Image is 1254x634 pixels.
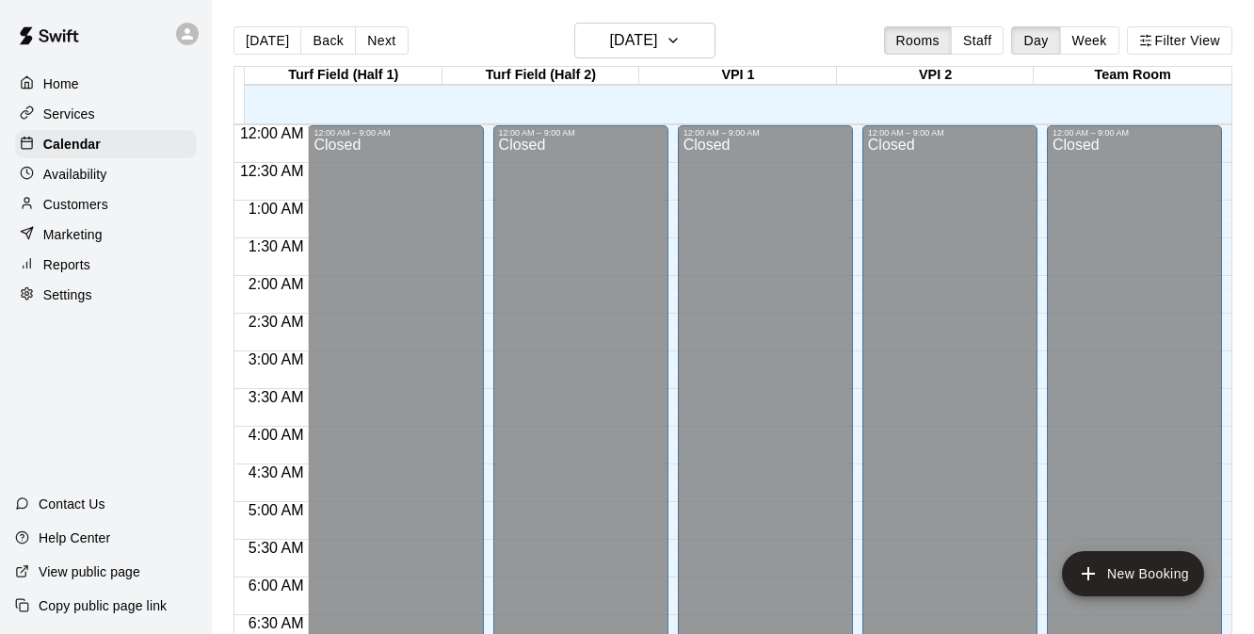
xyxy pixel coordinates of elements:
div: 12:00 AM – 9:00 AM [683,128,847,138]
span: 12:30 AM [235,163,309,179]
div: VPI 2 [837,67,1035,85]
a: Reports [15,251,197,279]
button: Next [355,26,408,55]
div: VPI 1 [639,67,837,85]
span: 2:30 AM [244,314,309,330]
p: Marketing [43,225,103,244]
span: 4:30 AM [244,464,309,480]
p: Services [43,105,95,123]
span: 5:30 AM [244,540,309,556]
button: Back [300,26,356,55]
span: 4:00 AM [244,427,309,443]
button: Filter View [1127,26,1232,55]
span: 3:00 AM [244,351,309,367]
a: Home [15,70,197,98]
a: Availability [15,160,197,188]
span: 1:00 AM [244,201,309,217]
div: 12:00 AM – 9:00 AM [868,128,1032,138]
div: Turf Field (Half 2) [442,67,640,85]
div: 12:00 AM – 9:00 AM [313,128,477,138]
p: Settings [43,285,92,304]
a: Services [15,100,197,128]
span: 1:30 AM [244,238,309,254]
a: Customers [15,190,197,219]
button: Staff [951,26,1005,55]
span: 3:30 AM [244,389,309,405]
p: Help Center [39,528,110,547]
p: Reports [43,255,90,274]
div: Turf Field (Half 1) [245,67,442,85]
span: 6:30 AM [244,615,309,631]
span: 12:00 AM [235,125,309,141]
div: Team Room [1034,67,1231,85]
div: 12:00 AM – 9:00 AM [1053,128,1216,138]
h6: [DATE] [609,27,657,54]
p: View public page [39,562,140,581]
button: [DATE] [233,26,301,55]
span: 2:00 AM [244,276,309,292]
a: Marketing [15,220,197,249]
p: Customers [43,195,108,214]
button: Rooms [884,26,952,55]
div: 12:00 AM – 9:00 AM [499,128,663,138]
button: Week [1060,26,1119,55]
a: Settings [15,281,197,309]
p: Contact Us [39,495,105,513]
button: Day [1011,26,1060,55]
p: Home [43,74,79,93]
p: Availability [43,165,107,184]
span: 5:00 AM [244,502,309,518]
p: Calendar [43,135,101,154]
p: Copy public page link [39,596,167,615]
button: add [1062,551,1204,596]
span: 6:00 AM [244,577,309,593]
a: Calendar [15,130,197,158]
button: [DATE] [574,23,715,58]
